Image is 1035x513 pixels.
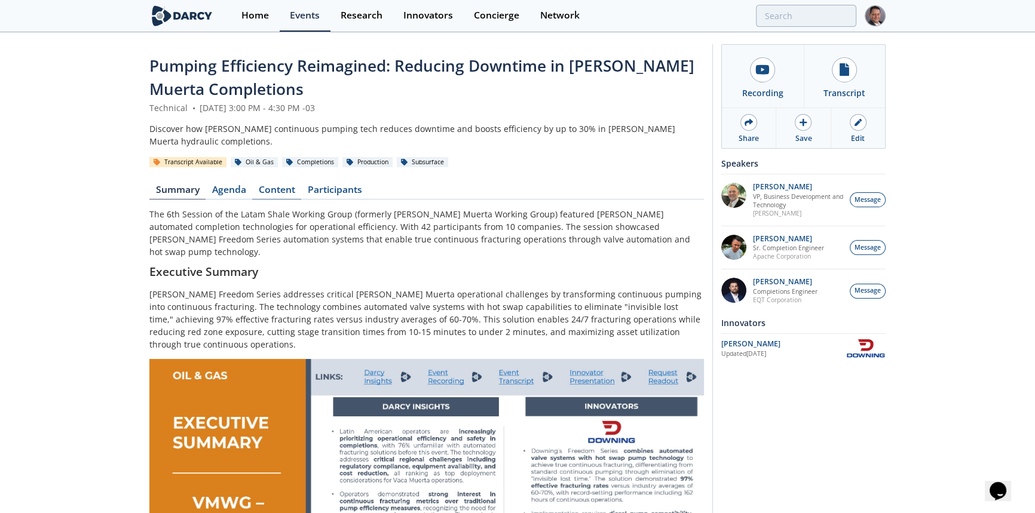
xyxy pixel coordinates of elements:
[403,11,453,20] div: Innovators
[231,157,278,168] div: Oil & Gas
[149,122,704,148] div: Discover how [PERSON_NAME] continuous pumping tech reduces downtime and boosts efficiency by up t...
[739,133,759,144] div: Share
[851,133,865,144] div: Edit
[721,312,886,333] div: Innovators
[753,244,824,252] p: Sr. Completion Engineer
[241,11,269,20] div: Home
[753,287,817,296] p: Completions Engineer
[721,338,886,359] a: [PERSON_NAME] Updated[DATE] Downing
[850,284,886,299] button: Message
[721,339,846,349] div: [PERSON_NAME]
[190,102,197,113] span: •
[149,102,704,114] div: Technical [DATE] 3:00 PM - 4:30 PM -03
[850,192,886,207] button: Message
[721,278,746,303] img: 3512a492-ffb1-43a2-aa6f-1f7185b1b763
[846,338,886,359] img: Downing
[290,11,320,20] div: Events
[831,108,885,148] a: Edit
[753,209,844,217] p: [PERSON_NAME]
[721,349,846,359] div: Updated [DATE]
[149,157,226,168] div: Transcript Available
[149,263,258,279] strong: Executive Summary
[753,296,817,304] p: EQT Corporation
[721,153,886,174] div: Speakers
[206,185,252,199] a: Agenda
[985,465,1023,501] iframe: chat widget
[753,183,844,191] p: [PERSON_NAME]
[823,87,865,99] div: Transcript
[756,5,856,27] input: Advanced Search
[753,278,817,286] p: [PERSON_NAME]
[855,286,881,296] span: Message
[282,157,338,168] div: Completions
[301,185,368,199] a: Participants
[850,240,886,255] button: Message
[722,45,804,107] a: Recording
[252,185,301,199] a: Content
[149,5,215,26] img: logo-wide.svg
[721,235,746,260] img: 9bc3f5c1-b56b-4cab-9257-8007c416e4ca
[540,11,580,20] div: Network
[149,55,694,100] span: Pumping Efficiency Reimagined: Reducing Downtime in [PERSON_NAME] Muerta Completions
[397,157,448,168] div: Subsurface
[865,5,886,26] img: Profile
[855,243,881,253] span: Message
[804,45,886,107] a: Transcript
[149,185,206,199] a: Summary
[795,133,812,144] div: Save
[753,192,844,209] p: VP, Business Development and Technology
[342,157,393,168] div: Production
[474,11,519,20] div: Concierge
[753,252,824,260] p: Apache Corporation
[742,87,783,99] div: Recording
[149,208,704,258] p: The 6th Session of the Latam Shale Working Group (formerly [PERSON_NAME] Muerta Working Group) fe...
[149,288,704,351] p: [PERSON_NAME] Freedom Series addresses critical [PERSON_NAME] Muerta operational challenges by tr...
[753,235,824,243] p: [PERSON_NAME]
[341,11,382,20] div: Research
[721,183,746,208] img: 86e59a17-6af7-4f0c-90df-8cecba4476f1
[855,195,881,205] span: Message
